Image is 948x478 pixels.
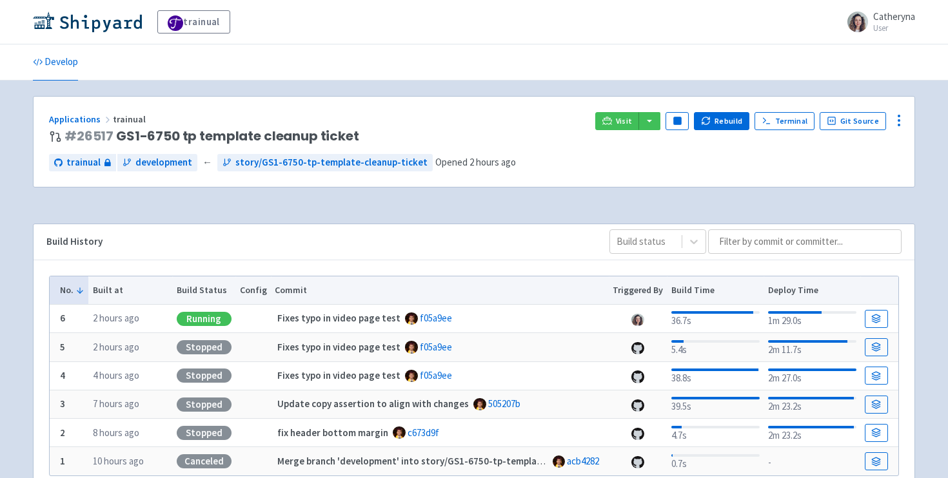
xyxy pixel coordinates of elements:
[840,12,915,32] a: Catheryna User
[277,369,400,381] strong: Fixes typo in video page test
[93,397,139,410] time: 7 hours ago
[671,309,760,329] div: 36.7s
[217,154,433,171] a: story/GS1-6750-tp-template-cleanup-ticket
[667,276,764,305] th: Build Time
[820,112,886,130] a: Git Source
[235,276,271,305] th: Config
[865,310,888,328] a: Build Details
[408,426,439,439] a: c673d9f
[113,113,148,125] span: trainual
[420,369,452,381] a: f05a9ee
[671,366,760,386] div: 38.8s
[420,312,452,324] a: f05a9ee
[865,367,888,385] a: Build Details
[60,283,84,297] button: No.
[93,341,139,353] time: 2 hours ago
[49,154,116,171] a: trainual
[708,229,902,254] input: Filter by commit or committer...
[177,312,232,326] div: Running
[202,155,212,170] span: ←
[865,338,888,356] a: Build Details
[277,397,469,410] strong: Update copy assertion to align with changes
[595,112,639,130] a: Visit
[46,234,589,249] div: Build History
[609,276,667,305] th: Triggered By
[33,44,78,81] a: Develop
[768,453,856,470] div: -
[671,338,760,358] div: 5.4s
[768,338,856,358] div: 2m 11.7s
[49,113,113,125] a: Applications
[271,276,609,305] th: Commit
[235,155,428,170] span: story/GS1-6750-tp-template-cleanup-ticket
[768,423,856,443] div: 2m 23.2s
[177,426,232,440] div: Stopped
[277,426,388,439] strong: fix header bottom margin
[865,452,888,470] a: Build Details
[64,129,359,144] span: GS1-6750 tp template cleanup ticket
[88,276,172,305] th: Built at
[33,12,142,32] img: Shipyard logo
[755,112,815,130] a: Terminal
[277,341,400,353] strong: Fixes typo in video page test
[671,452,760,472] div: 0.7s
[469,156,516,168] time: 2 hours ago
[177,340,232,354] div: Stopped
[865,396,888,414] a: Build Details
[93,426,139,439] time: 8 hours ago
[694,112,749,130] button: Rebuild
[60,455,65,467] b: 1
[60,341,65,353] b: 5
[60,397,65,410] b: 3
[93,312,139,324] time: 2 hours ago
[93,369,139,381] time: 4 hours ago
[873,24,915,32] small: User
[567,455,599,467] a: acb4282
[420,341,452,353] a: f05a9ee
[157,10,230,33] a: trainual
[435,156,516,168] span: Opened
[666,112,689,130] button: Pause
[671,394,760,414] div: 39.5s
[768,394,856,414] div: 2m 23.2s
[764,276,860,305] th: Deploy Time
[616,116,633,126] span: Visit
[64,127,114,145] a: #26517
[60,369,65,381] b: 4
[135,155,192,170] span: development
[60,312,65,324] b: 6
[873,10,915,23] span: Catheryna
[865,424,888,442] a: Build Details
[671,423,760,443] div: 4.7s
[66,155,101,170] span: trainual
[177,368,232,383] div: Stopped
[93,455,144,467] time: 10 hours ago
[277,312,400,324] strong: Fixes typo in video page test
[60,426,65,439] b: 2
[177,397,232,412] div: Stopped
[768,309,856,329] div: 1m 29.0s
[768,366,856,386] div: 2m 27.0s
[117,154,197,171] a: development
[177,454,232,468] div: Canceled
[172,276,235,305] th: Build Status
[277,455,613,467] strong: Merge branch 'development' into story/GS1-6750-tp-template-cleanup-ticket
[488,397,520,410] a: 505207b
